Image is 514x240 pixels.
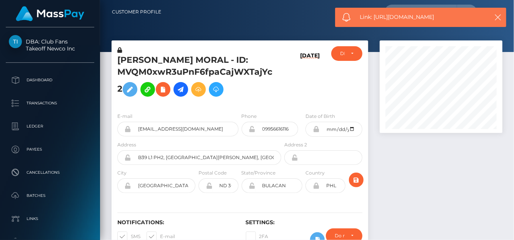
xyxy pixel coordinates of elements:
a: Customer Profile [112,4,161,20]
h6: [DATE] [300,52,320,103]
p: Transactions [9,97,91,109]
div: DEACTIVE [340,50,345,57]
h6: Settings: [246,219,363,226]
div: Do not require [335,233,345,239]
a: Links [6,209,94,228]
input: Search... [385,5,457,19]
label: Address [117,141,136,148]
p: Ledger [9,121,91,132]
a: Initiate Payout [174,82,188,97]
a: Batches [6,186,94,205]
p: Links [9,213,91,225]
p: Batches [9,190,91,201]
label: City [117,170,127,176]
a: Transactions [6,94,94,113]
label: Country [305,170,325,176]
label: Phone [242,113,257,120]
a: Dashboard [6,70,94,90]
a: Cancellations [6,163,94,182]
h5: [PERSON_NAME] MORAL - ID: MVQM0xwR3uPnF6fpaCajWXTajYc2 [117,54,277,101]
p: Payees [9,144,91,155]
a: Ledger [6,117,94,136]
label: Postal Code [199,170,227,176]
img: MassPay Logo [16,6,84,21]
img: Takeoff Newco Inc [9,35,22,48]
label: Date of Birth [305,113,335,120]
button: DEACTIVE [331,46,362,61]
span: Link: [URL][DOMAIN_NAME] [360,13,484,21]
h6: Notifications: [117,219,234,226]
label: E-mail [117,113,132,120]
label: Address 2 [284,141,307,148]
span: DBA: Club Fans Takeoff Newco Inc [6,38,94,52]
label: State/Province [242,170,276,176]
p: Cancellations [9,167,91,178]
p: Dashboard [9,74,91,86]
a: Payees [6,140,94,159]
